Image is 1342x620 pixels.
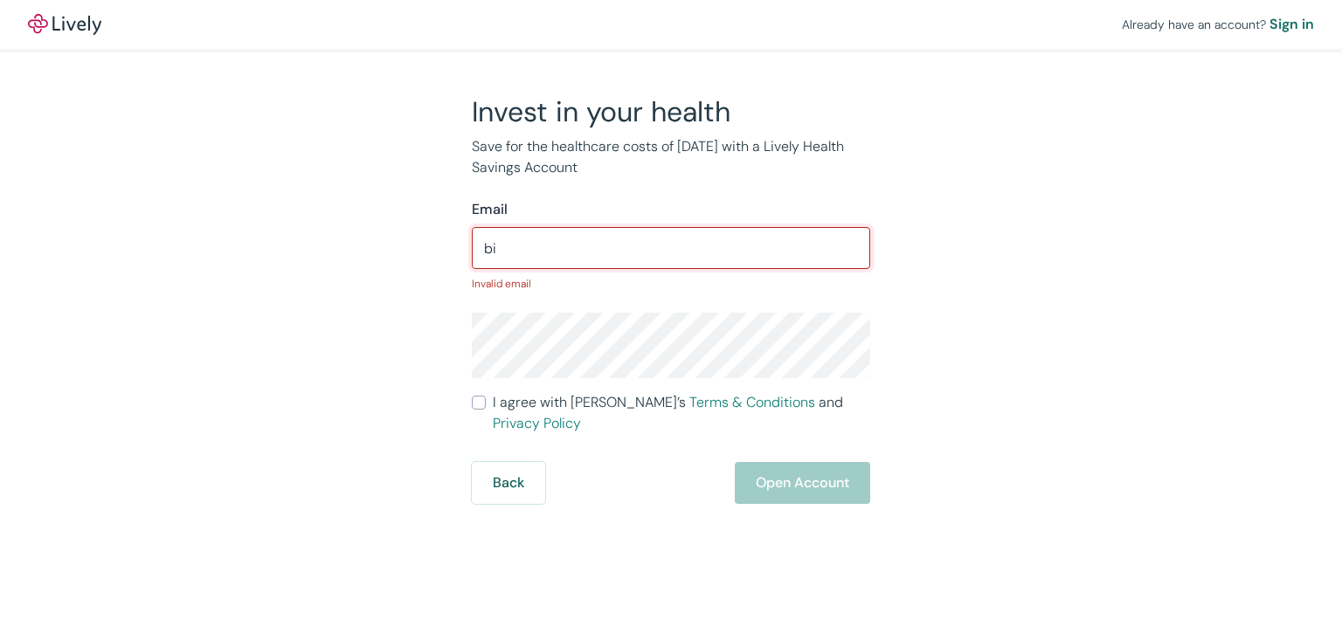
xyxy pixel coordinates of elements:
[28,14,101,35] img: Lively
[1269,14,1314,35] a: Sign in
[493,414,581,432] a: Privacy Policy
[689,393,815,411] a: Terms & Conditions
[493,392,870,434] span: I agree with [PERSON_NAME]’s and
[472,94,870,129] h2: Invest in your health
[28,14,101,35] a: LivelyLively
[472,462,545,504] button: Back
[472,276,870,292] p: Invalid email
[472,136,870,178] p: Save for the healthcare costs of [DATE] with a Lively Health Savings Account
[472,199,508,220] label: Email
[1122,14,1314,35] div: Already have an account?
